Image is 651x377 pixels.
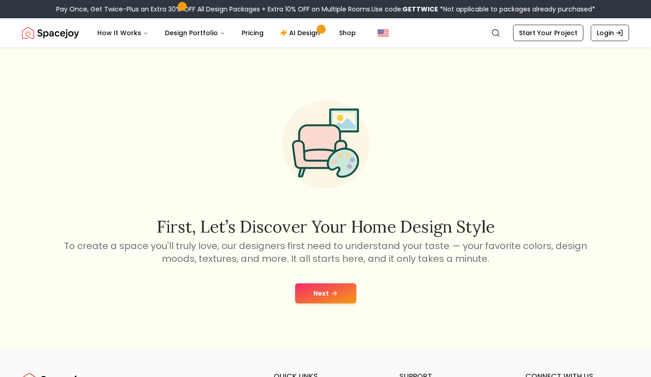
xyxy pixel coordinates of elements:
[295,283,356,303] button: Next
[158,24,233,42] button: Design Portfolio
[267,86,384,203] img: Start Style Quiz Illustration
[332,24,363,42] a: Shop
[56,5,595,14] div: Pay Once, Get Twice-Plus an Extra 30% OFF All Design Packages + Extra 10% OFF on Multiple Rooms.
[22,18,629,48] nav: Global
[234,24,271,42] a: Pricing
[63,218,589,236] h2: First, let’s discover your home design style
[273,24,330,42] a: AI Design
[63,239,589,265] p: To create a space you'll truly love, our designers first need to understand your taste — your fav...
[22,24,79,42] img: Spacejoy Logo
[402,5,438,14] b: GETTWICE
[438,5,595,14] span: *Not applicable to packages already purchased*
[371,5,438,14] span: Use code:
[591,25,629,41] a: Login
[378,27,389,38] img: United States
[22,24,79,42] a: Spacejoy
[90,24,363,42] nav: Main
[513,25,583,41] a: Start Your Project
[90,24,156,42] button: How It Works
